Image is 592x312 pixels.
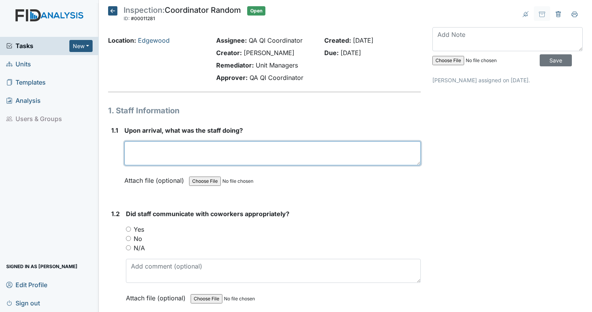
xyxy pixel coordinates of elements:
span: Signed in as [PERSON_NAME] [6,260,77,272]
strong: Creator: [216,49,242,57]
label: 1.1 [111,126,118,135]
strong: Assignee: [216,36,247,44]
span: [DATE] [341,49,361,57]
label: No [134,234,142,243]
span: QA QI Coordinator [250,74,303,81]
input: Save [540,54,572,66]
a: Tasks [6,41,69,50]
input: N/A [126,245,131,250]
span: Open [247,6,265,16]
span: ID: [124,16,130,21]
input: Yes [126,227,131,232]
strong: Remediator: [216,61,254,69]
label: N/A [134,243,145,253]
strong: Created: [324,36,351,44]
input: No [126,236,131,241]
span: Inspection: [124,5,165,15]
span: Analysis [6,95,41,107]
span: [PERSON_NAME] [244,49,294,57]
span: #00011281 [131,16,155,21]
span: Units [6,58,31,70]
span: Sign out [6,297,40,309]
span: Upon arrival, what was the staff doing? [124,127,243,134]
span: Unit Managers [256,61,298,69]
span: Did staff communicate with coworkers appropriately? [126,210,289,218]
label: Attach file (optional) [126,289,189,303]
label: Yes [134,225,144,234]
strong: Due: [324,49,339,57]
label: 1.2 [111,209,120,218]
span: QA QI Coordinator [249,36,303,44]
span: [DATE] [353,36,373,44]
strong: Location: [108,36,136,44]
p: [PERSON_NAME] assigned on [DATE]. [432,76,583,84]
div: Coordinator Random [124,6,241,23]
label: Attach file (optional) [124,172,187,185]
span: Templates [6,76,46,88]
span: Edit Profile [6,279,47,291]
h1: 1. Staff Information [108,105,421,116]
strong: Approver: [216,74,248,81]
a: Edgewood [138,36,170,44]
button: New [69,40,93,52]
